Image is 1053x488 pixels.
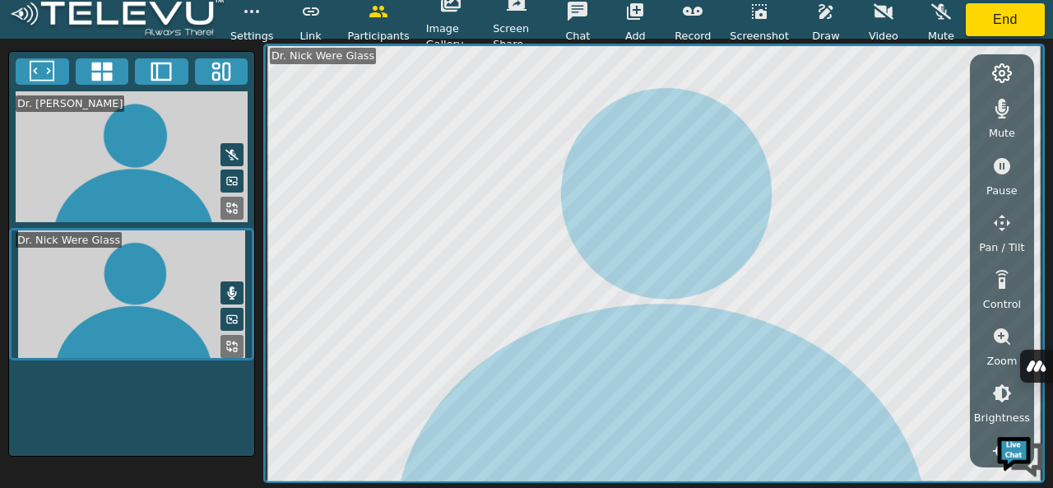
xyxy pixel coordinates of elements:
[220,308,244,331] button: Picture in Picture
[493,21,540,52] span: Screen Share
[195,58,248,85] button: Three Window Medium
[220,143,244,166] button: Mute
[135,58,188,85] button: Two Window Medium
[625,28,646,44] span: Add
[28,77,69,118] img: d_736959983_company_1615157101543_736959983
[86,86,276,108] div: Chat with us now
[565,28,590,44] span: Chat
[220,281,244,304] button: Mute
[986,353,1017,369] span: Zoom
[16,95,124,111] div: Dr. [PERSON_NAME]
[986,183,1018,198] span: Pause
[995,430,1045,480] img: Chat Widget
[220,170,244,193] button: Picture in Picture
[230,28,274,44] span: Settings
[983,296,1021,312] span: Control
[979,239,1024,255] span: Pan / Tilt
[974,410,1030,425] span: Brightness
[95,142,227,308] span: We're online!
[812,28,839,44] span: Draw
[928,28,954,44] span: Mute
[730,28,789,44] span: Screenshot
[348,28,410,44] span: Participants
[426,21,476,52] span: Image Gallery
[989,125,1015,141] span: Mute
[8,318,313,376] textarea: Type your message and hit 'Enter'
[675,28,711,44] span: Record
[16,232,122,248] div: Dr. Nick Were Glass
[16,58,69,85] button: Fullscreen
[270,48,376,63] div: Dr. Nick Were Glass
[270,8,309,48] div: Minimize live chat window
[869,28,898,44] span: Video
[966,3,1045,36] button: End
[76,58,129,85] button: 4x4
[299,28,321,44] span: Link
[220,197,244,220] button: Replace Feed
[220,335,244,358] button: Replace Feed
